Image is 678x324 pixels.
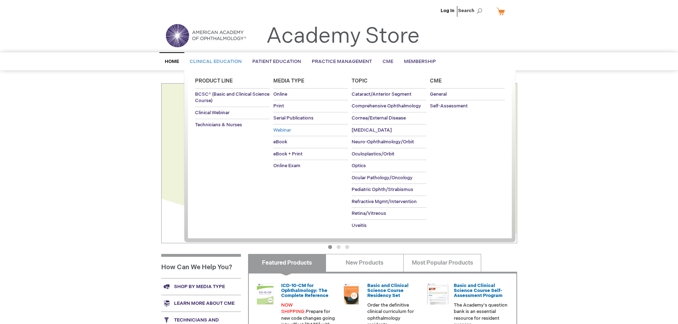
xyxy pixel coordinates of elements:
[352,78,368,84] span: Topic
[404,59,436,64] span: Membership
[248,254,326,272] a: Featured Products
[352,127,392,133] span: [MEDICAL_DATA]
[273,78,304,84] span: Media Type
[352,163,366,169] span: Optics
[352,187,413,192] span: Pediatric Ophth/Strabismus
[273,139,287,145] span: eBook
[352,199,417,205] span: Refractive Mgmt/Intervention
[273,103,284,109] span: Print
[273,127,291,133] span: Webinar
[161,278,241,295] a: Shop by media type
[352,151,394,157] span: Oculoplastics/Orbit
[195,78,233,84] span: Product Line
[367,283,409,299] a: Basic and Clinical Science Course Residency Set
[352,211,386,216] span: Retina/Vitreous
[165,59,179,64] span: Home
[441,8,454,14] a: Log In
[328,245,332,249] button: 1 of 3
[312,59,372,64] span: Practice Management
[403,254,481,272] a: Most Popular Products
[352,175,412,181] span: Ocular Pathology/Oncology
[281,302,306,315] span: NOW SHIPPING:
[326,254,404,272] a: New Products
[254,283,276,304] img: 0120008u_42.png
[273,91,287,97] span: Online
[190,59,242,64] span: Clinical Education
[341,283,362,304] img: 02850963u_47.png
[273,163,300,169] span: Online Exam
[337,245,341,249] button: 2 of 3
[161,295,241,312] a: Learn more about CME
[430,91,447,97] span: General
[430,103,468,109] span: Self-Assessment
[458,4,485,18] span: Search
[352,115,406,121] span: Cornea/External Disease
[161,254,241,278] h1: How Can We Help You?
[266,23,420,49] a: Academy Store
[430,78,442,84] span: Cme
[352,91,411,97] span: Cataract/Anterior Segment
[352,103,421,109] span: Comprehensive Ophthalmology
[352,139,414,145] span: Neuro-Ophthalmology/Orbit
[352,223,367,228] span: Uveitis
[195,110,230,116] span: Clinical Webinar
[383,59,393,64] span: CME
[281,283,329,299] a: ICD-10-CM for Ophthalmology: The Complete Reference
[252,59,301,64] span: Patient Education
[195,91,269,104] span: BCSC® (Basic and Clinical Science Course)
[454,283,503,299] a: Basic and Clinical Science Course Self-Assessment Program
[345,245,349,249] button: 3 of 3
[273,151,303,157] span: eBook + Print
[427,283,448,304] img: bcscself_20.jpg
[195,122,242,128] span: Technicians & Nurses
[273,115,314,121] span: Serial Publications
